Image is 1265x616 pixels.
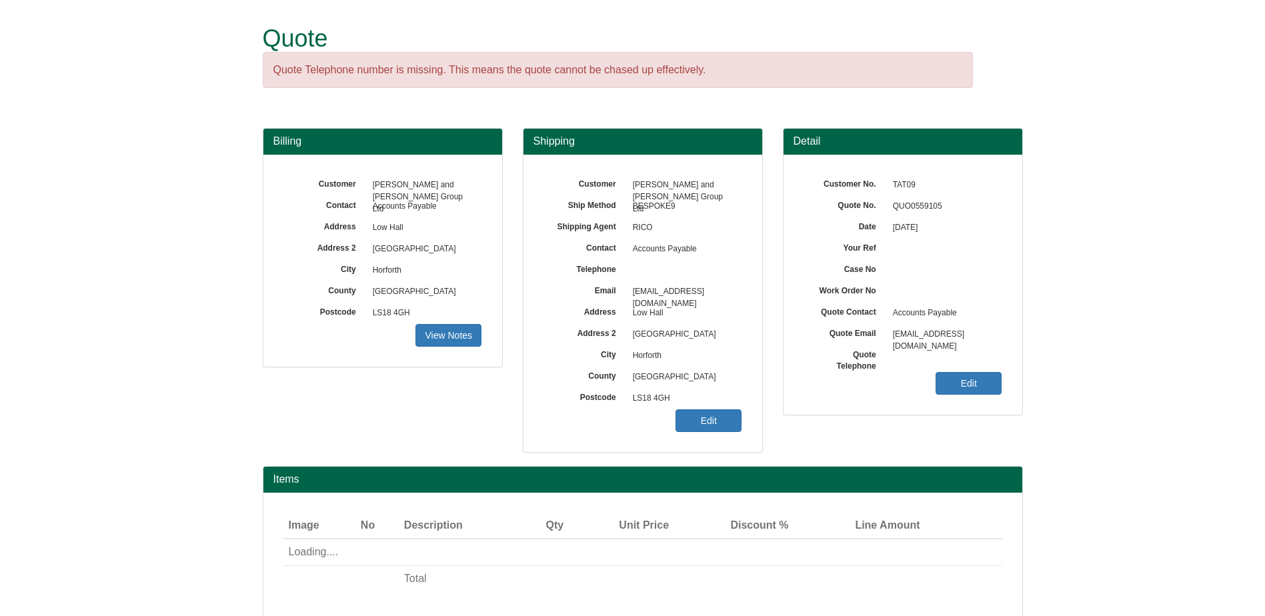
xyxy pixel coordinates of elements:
[283,513,355,539] th: Image
[283,539,926,565] td: Loading....
[543,239,626,254] label: Contact
[543,303,626,318] label: Address
[804,239,886,254] label: Your Ref
[886,324,1002,345] span: [EMAIL_ADDRESS][DOMAIN_NAME]
[626,303,742,324] span: Low Hall
[543,324,626,339] label: Address 2
[804,260,886,275] label: Case No
[886,217,1002,239] span: [DATE]
[804,196,886,211] label: Quote No.
[543,388,626,403] label: Postcode
[263,25,973,52] h1: Quote
[366,239,482,260] span: [GEOGRAPHIC_DATA]
[366,196,482,217] span: Accounts Payable
[533,135,752,147] h3: Shipping
[283,239,366,254] label: Address 2
[283,281,366,297] label: County
[283,303,366,318] label: Postcode
[415,324,481,347] a: View Notes
[366,175,482,196] span: [PERSON_NAME] and [PERSON_NAME] Group Ltd
[794,513,926,539] th: Line Amount
[283,196,366,211] label: Contact
[283,217,366,233] label: Address
[366,303,482,324] span: LS18 4GH
[263,52,973,89] div: Quote Telephone number is missing. This means the quote cannot be chased up effectively.
[626,196,742,217] span: BESPOKE9
[283,260,366,275] label: City
[804,175,886,190] label: Customer No.
[366,260,482,281] span: Horforth
[886,196,1002,217] span: QUO0559105
[804,303,886,318] label: Quote Contact
[626,281,742,303] span: [EMAIL_ADDRESS][DOMAIN_NAME]
[273,473,1012,485] h2: Items
[626,324,742,345] span: [GEOGRAPHIC_DATA]
[399,566,519,592] td: Total
[519,513,569,539] th: Qty
[936,372,1002,395] a: Edit
[355,513,399,539] th: No
[569,513,674,539] th: Unit Price
[676,409,742,432] a: Edit
[543,217,626,233] label: Shipping Agent
[366,281,482,303] span: [GEOGRAPHIC_DATA]
[626,217,742,239] span: RICO
[273,135,492,147] h3: Billing
[794,135,1012,147] h3: Detail
[543,281,626,297] label: Email
[283,175,366,190] label: Customer
[886,303,1002,324] span: Accounts Payable
[674,513,794,539] th: Discount %
[543,345,626,361] label: City
[626,388,742,409] span: LS18 4GH
[543,367,626,382] label: County
[626,239,742,260] span: Accounts Payable
[804,324,886,339] label: Quote Email
[399,513,519,539] th: Description
[626,367,742,388] span: [GEOGRAPHIC_DATA]
[366,217,482,239] span: Low Hall
[804,281,886,297] label: Work Order No
[543,175,626,190] label: Customer
[804,345,886,372] label: Quote Telephone
[886,175,1002,196] span: TAT09
[626,345,742,367] span: Horforth
[626,175,742,196] span: [PERSON_NAME] and [PERSON_NAME] Group Ltd
[543,196,626,211] label: Ship Method
[804,217,886,233] label: Date
[543,260,626,275] label: Telephone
